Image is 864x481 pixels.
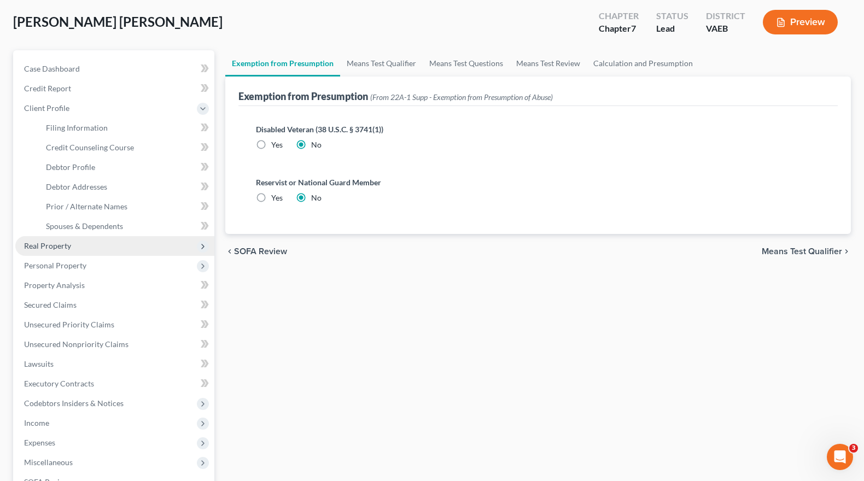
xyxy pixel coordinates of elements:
[599,22,639,35] div: Chapter
[599,10,639,22] div: Chapter
[763,10,838,34] button: Preview
[24,241,71,250] span: Real Property
[271,140,283,149] span: Yes
[46,221,123,231] span: Spouses & Dependents
[15,275,214,295] a: Property Analysis
[37,197,214,216] a: Prior / Alternate Names
[423,50,510,77] a: Means Test Questions
[24,280,85,290] span: Property Analysis
[24,457,73,467] span: Miscellaneous
[656,10,688,22] div: Status
[24,339,129,349] span: Unsecured Nonpriority Claims
[46,143,134,152] span: Credit Counseling Course
[510,50,587,77] a: Means Test Review
[37,216,214,236] a: Spouses & Dependents
[370,92,553,102] span: (From 22A-1 Supp - Exemption from Presumption of Abuse)
[37,138,214,157] a: Credit Counseling Course
[656,22,688,35] div: Lead
[24,438,55,447] span: Expenses
[24,103,69,113] span: Client Profile
[46,123,108,132] span: Filing Information
[24,261,86,270] span: Personal Property
[256,177,820,188] label: Reservist or National Guard Member
[37,118,214,138] a: Filing Information
[706,22,745,35] div: VAEB
[842,247,851,256] i: chevron_right
[13,14,223,30] span: [PERSON_NAME] [PERSON_NAME]
[762,247,842,256] span: Means Test Qualifier
[15,295,214,315] a: Secured Claims
[15,79,214,98] a: Credit Report
[15,374,214,394] a: Executory Contracts
[24,398,124,408] span: Codebtors Insiders & Notices
[234,247,287,256] span: SOFA Review
[15,354,214,374] a: Lawsuits
[849,444,858,453] span: 3
[24,320,114,329] span: Unsecured Priority Claims
[631,23,636,33] span: 7
[24,300,77,309] span: Secured Claims
[827,444,853,470] iframe: Intercom live chat
[238,90,553,103] div: Exemption from Presumption
[311,193,322,202] span: No
[46,182,107,191] span: Debtor Addresses
[24,84,71,93] span: Credit Report
[271,193,283,202] span: Yes
[24,418,49,427] span: Income
[706,10,745,22] div: District
[587,50,699,77] a: Calculation and Presumption
[311,140,322,149] span: No
[24,359,54,368] span: Lawsuits
[15,315,214,335] a: Unsecured Priority Claims
[762,247,851,256] button: Means Test Qualifier chevron_right
[37,177,214,197] a: Debtor Addresses
[15,335,214,354] a: Unsecured Nonpriority Claims
[37,157,214,177] a: Debtor Profile
[225,247,287,256] button: chevron_left SOFA Review
[15,59,214,79] a: Case Dashboard
[225,50,340,77] a: Exemption from Presumption
[46,202,127,211] span: Prior / Alternate Names
[340,50,423,77] a: Means Test Qualifier
[46,162,95,172] span: Debtor Profile
[256,124,820,135] label: Disabled Veteran (38 U.S.C. § 3741(1))
[24,379,94,388] span: Executory Contracts
[24,64,80,73] span: Case Dashboard
[225,247,234,256] i: chevron_left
